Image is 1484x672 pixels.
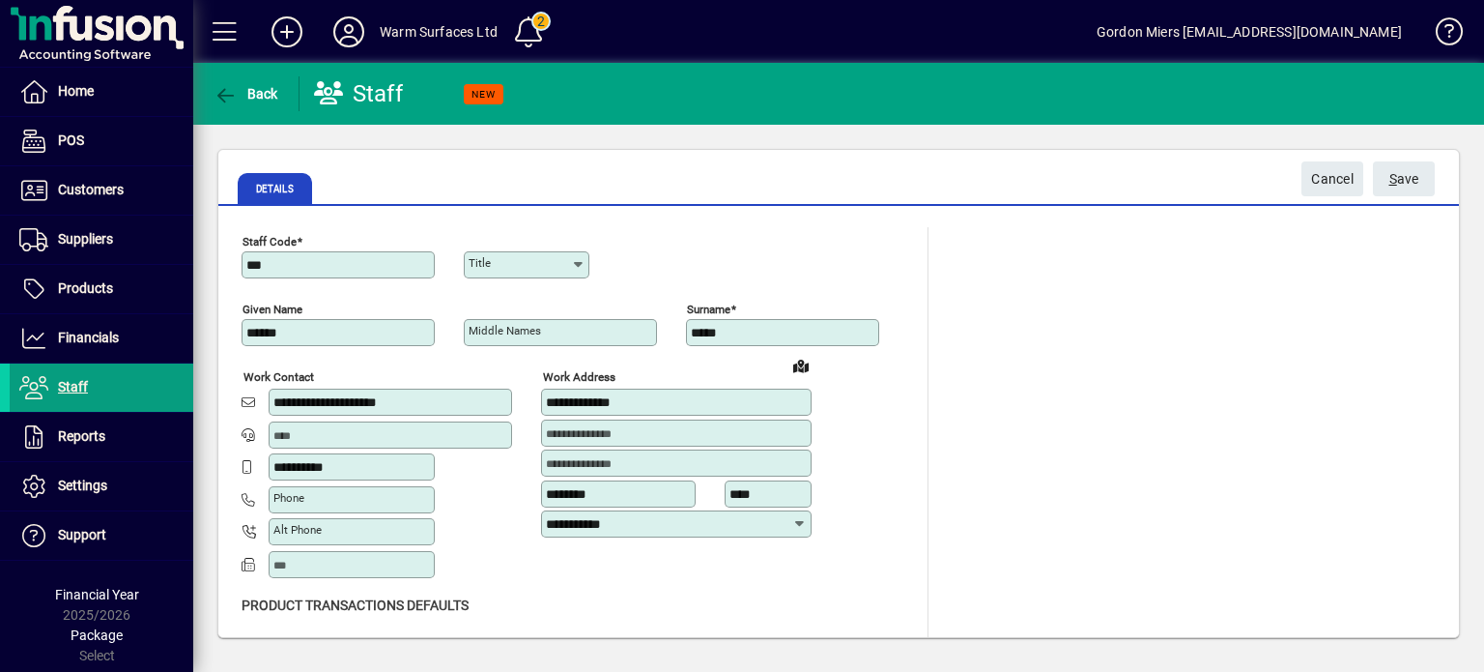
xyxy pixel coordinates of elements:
[10,166,193,215] a: Customers
[10,216,193,264] a: Suppliers
[380,16,498,47] div: Warm Surfaces Ltd
[469,324,541,337] mat-label: Middle names
[58,478,107,493] span: Settings
[10,265,193,313] a: Products
[785,350,816,381] a: View on map
[1301,161,1363,196] button: Cancel
[71,628,123,643] span: Package
[314,78,403,109] div: Staff
[10,68,193,116] a: Home
[58,527,106,542] span: Support
[58,330,119,345] span: Financials
[58,182,124,197] span: Customers
[687,303,730,316] mat-label: Surname
[273,491,304,505] mat-label: Phone
[1373,161,1435,196] button: Save
[1389,163,1419,195] span: ave
[273,523,322,537] mat-label: Alt Phone
[243,303,302,316] mat-label: Given name
[1421,4,1460,67] a: Knowledge Base
[10,314,193,363] a: Financials
[238,173,312,204] span: Details
[256,15,318,49] button: Add
[58,231,113,247] span: Suppliers
[209,76,283,111] button: Back
[58,83,94,99] span: Home
[1389,171,1397,187] span: S
[318,15,380,49] button: Profile
[10,413,193,461] a: Reports
[55,587,139,602] span: Financial Year
[214,86,278,102] span: Back
[58,280,113,296] span: Products
[1097,16,1402,47] div: Gordon Miers [EMAIL_ADDRESS][DOMAIN_NAME]
[58,428,105,444] span: Reports
[242,598,469,613] span: Product Transactions Defaults
[58,132,84,148] span: POS
[193,76,300,111] app-page-header-button: Back
[469,256,491,270] mat-label: Title
[10,462,193,511] a: Settings
[1311,163,1354,195] span: Cancel
[58,379,88,394] span: Staff
[10,511,193,560] a: Support
[243,235,297,248] mat-label: Staff Code
[471,88,496,101] span: NEW
[10,117,193,165] a: POS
